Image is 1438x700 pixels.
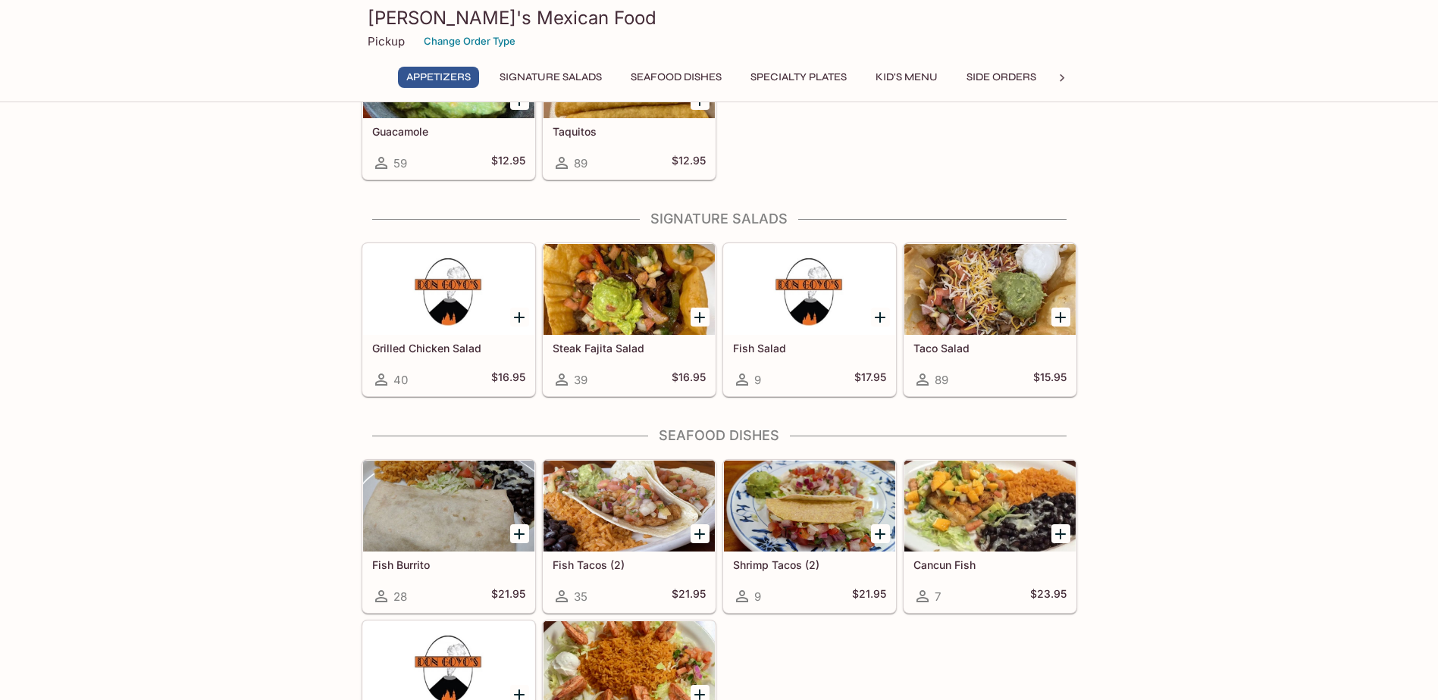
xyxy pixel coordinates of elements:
[742,67,855,88] button: Specialty Plates
[544,244,715,335] div: Steak Fajita Salad
[691,308,710,327] button: Add Steak Fajita Salad
[622,67,730,88] button: Seafood Dishes
[852,587,886,605] h5: $21.95
[362,243,535,396] a: Grilled Chicken Salad40$16.95
[363,27,534,118] div: Guacamole
[723,460,896,613] a: Shrimp Tacos (2)9$21.95
[393,373,408,387] span: 40
[913,558,1067,571] h5: Cancun Fish
[904,460,1076,613] a: Cancun Fish7$23.95
[867,67,946,88] button: Kid's Menu
[510,308,529,327] button: Add Grilled Chicken Salad
[723,243,896,396] a: Fish Salad9$17.95
[724,461,895,552] div: Shrimp Tacos (2)
[904,243,1076,396] a: Taco Salad89$15.95
[510,524,529,543] button: Add Fish Burrito
[553,342,706,355] h5: Steak Fajita Salad
[398,67,479,88] button: Appetizers
[733,558,886,571] h5: Shrimp Tacos (2)
[363,461,534,552] div: Fish Burrito
[393,156,407,170] span: 59
[553,558,706,571] h5: Fish Tacos (2)
[417,30,522,53] button: Change Order Type
[913,342,1067,355] h5: Taco Salad
[574,156,587,170] span: 89
[368,34,405,48] p: Pickup
[672,154,706,172] h5: $12.95
[372,342,525,355] h5: Grilled Chicken Salad
[724,244,895,335] div: Fish Salad
[574,373,587,387] span: 39
[491,370,525,389] h5: $16.95
[363,244,534,335] div: Grilled Chicken Salad
[1030,587,1067,605] h5: $23.95
[733,342,886,355] h5: Fish Salad
[362,427,1077,444] h4: Seafood Dishes
[672,587,706,605] h5: $21.95
[1033,370,1067,389] h5: $15.95
[543,27,716,180] a: Taquitos89$12.95
[958,67,1045,88] button: Side Orders
[754,589,761,604] span: 9
[544,27,715,118] div: Taquitos
[1051,524,1070,543] button: Add Cancun Fish
[543,460,716,613] a: Fish Tacos (2)35$21.95
[368,6,1071,30] h3: [PERSON_NAME]'s Mexican Food
[491,154,525,172] h5: $12.95
[904,461,1076,552] div: Cancun Fish
[574,589,587,604] span: 35
[491,67,610,88] button: Signature Salads
[543,243,716,396] a: Steak Fajita Salad39$16.95
[362,460,535,613] a: Fish Burrito28$21.95
[672,370,706,389] h5: $16.95
[871,308,890,327] button: Add Fish Salad
[362,27,535,180] a: Guacamole59$12.95
[754,373,761,387] span: 9
[854,370,886,389] h5: $17.95
[935,589,941,604] span: 7
[1051,308,1070,327] button: Add Taco Salad
[935,373,948,387] span: 89
[691,524,710,543] button: Add Fish Tacos (2)
[553,125,706,138] h5: Taquitos
[544,461,715,552] div: Fish Tacos (2)
[362,211,1077,227] h4: Signature Salads
[491,587,525,605] h5: $21.95
[393,589,407,604] span: 28
[372,125,525,138] h5: Guacamole
[904,244,1076,335] div: Taco Salad
[871,524,890,543] button: Add Shrimp Tacos (2)
[372,558,525,571] h5: Fish Burrito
